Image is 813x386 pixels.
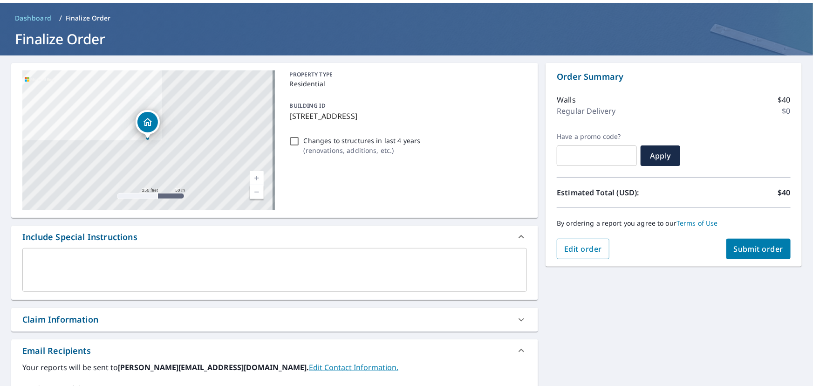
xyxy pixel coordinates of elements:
p: Finalize Order [66,14,111,23]
p: Estimated Total (USD): [557,187,674,198]
b: [PERSON_NAME][EMAIL_ADDRESS][DOMAIN_NAME]. [118,362,309,372]
p: By ordering a report you agree to our [557,219,791,227]
div: Include Special Instructions [22,231,137,243]
p: ( renovations, additions, etc. ) [304,145,421,155]
a: Current Level 17, Zoom Out [250,185,264,199]
button: Edit order [557,239,609,259]
li: / [59,13,62,24]
label: Your reports will be sent to [22,362,527,373]
p: $40 [778,187,791,198]
div: Dropped pin, building 1, Residential property, 325 Ingalton Ave West Chicago, IL 60185 [136,110,160,139]
div: Email Recipients [22,345,91,357]
a: Dashboard [11,11,55,26]
div: Claim Information [11,308,538,331]
div: Email Recipients [11,339,538,362]
a: Current Level 17, Zoom In [250,171,264,185]
p: $40 [778,94,791,105]
p: Order Summary [557,70,791,83]
span: Dashboard [15,14,52,23]
button: Apply [641,145,680,166]
span: Apply [648,151,673,161]
a: EditContactInfo [309,362,398,372]
span: Submit order [734,244,784,254]
div: Claim Information [22,313,98,326]
p: Regular Delivery [557,105,615,117]
label: Have a promo code? [557,132,637,141]
p: Walls [557,94,576,105]
p: BUILDING ID [290,102,326,110]
span: Edit order [564,244,602,254]
nav: breadcrumb [11,11,802,26]
p: Changes to structures in last 4 years [304,136,421,145]
p: [STREET_ADDRESS] [290,110,524,122]
p: $0 [782,105,791,117]
p: PROPERTY TYPE [290,70,524,79]
h1: Finalize Order [11,29,802,48]
p: Residential [290,79,524,89]
a: Terms of Use [676,219,718,227]
div: Include Special Instructions [11,226,538,248]
button: Submit order [726,239,791,259]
